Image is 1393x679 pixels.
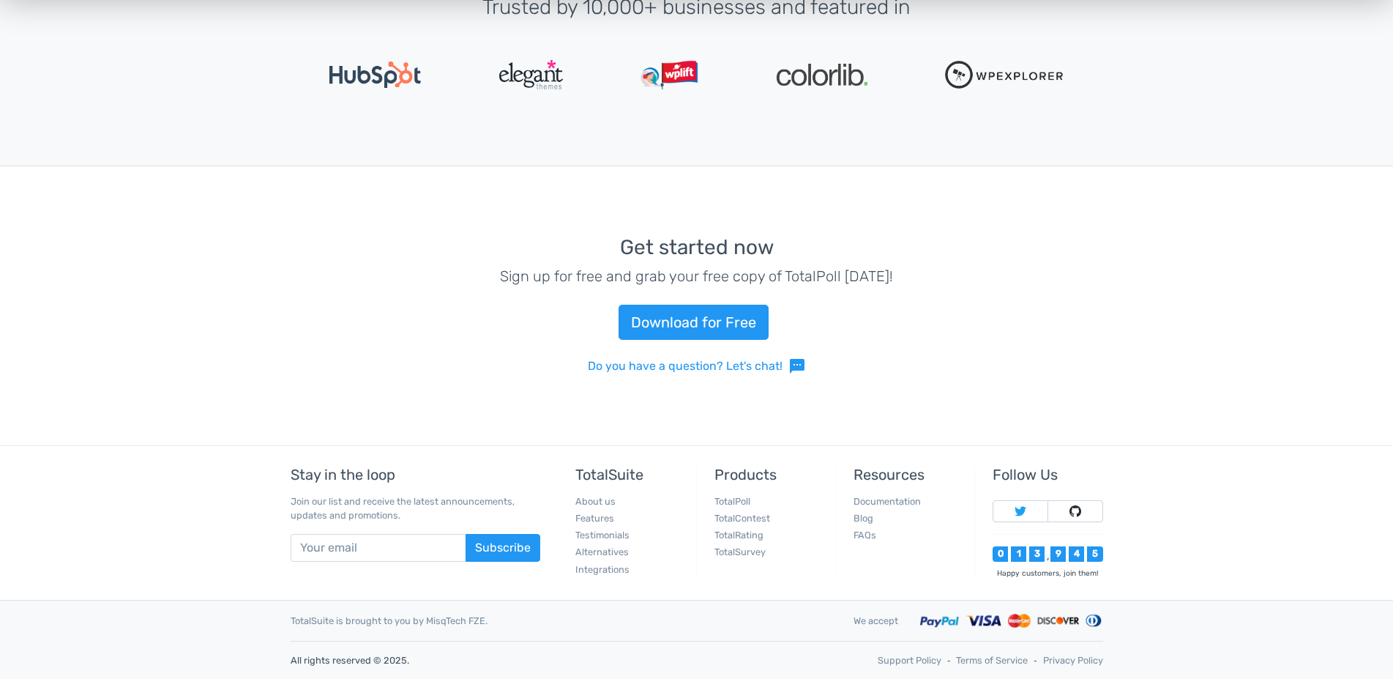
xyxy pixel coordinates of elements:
[291,494,540,522] p: Join our list and receive the latest announcements, updates and promotions.
[291,265,1103,287] p: Sign up for free and grab your free copy of TotalPoll [DATE]!
[1087,546,1102,562] div: 5
[291,467,540,483] h5: Stay in the loop
[854,496,921,507] a: Documentation
[466,534,540,562] button: Subscribe
[291,237,1103,259] h3: Get started now
[329,62,421,88] img: Hubspot
[1050,546,1066,562] div: 9
[575,467,685,483] h5: TotalSuite
[854,530,876,541] a: FAQs
[714,530,763,541] a: TotalRating
[947,653,950,667] span: ‐
[1069,505,1081,517] img: Follow TotalSuite on Github
[1034,653,1037,667] span: ‐
[993,568,1102,579] div: Happy customers, join them!
[1029,546,1045,562] div: 3
[854,467,963,483] h5: Resources
[1011,546,1026,562] div: 1
[993,467,1102,483] h5: Follow Us
[714,546,766,557] a: TotalSurvey
[714,513,770,524] a: TotalContest
[499,60,563,89] img: ElegantThemes
[588,357,806,375] a: Do you have a question? Let's chat!sms
[956,653,1028,667] a: Terms of Service
[575,530,630,541] a: Testimonials
[291,653,686,667] p: All rights reserved © 2025.
[993,546,1008,562] div: 0
[843,614,909,628] div: We accept
[1015,505,1026,517] img: Follow TotalSuite on Twitter
[280,614,843,628] div: TotalSuite is brought to you by MisqTech FZE.
[945,61,1064,89] img: WPExplorer
[854,513,873,524] a: Blog
[291,534,466,562] input: Your email
[575,513,614,524] a: Features
[1069,546,1084,562] div: 4
[788,357,806,375] span: sms
[920,612,1103,629] img: Accepted payment methods
[575,496,616,507] a: About us
[1045,552,1050,562] div: ,
[714,496,750,507] a: TotalPoll
[714,467,824,483] h5: Products
[777,64,867,86] img: Colorlib
[575,564,630,575] a: Integrations
[1043,653,1103,667] a: Privacy Policy
[878,653,941,667] a: Support Policy
[641,60,698,89] img: WPLift
[575,546,629,557] a: Alternatives
[619,305,769,340] a: Download for Free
